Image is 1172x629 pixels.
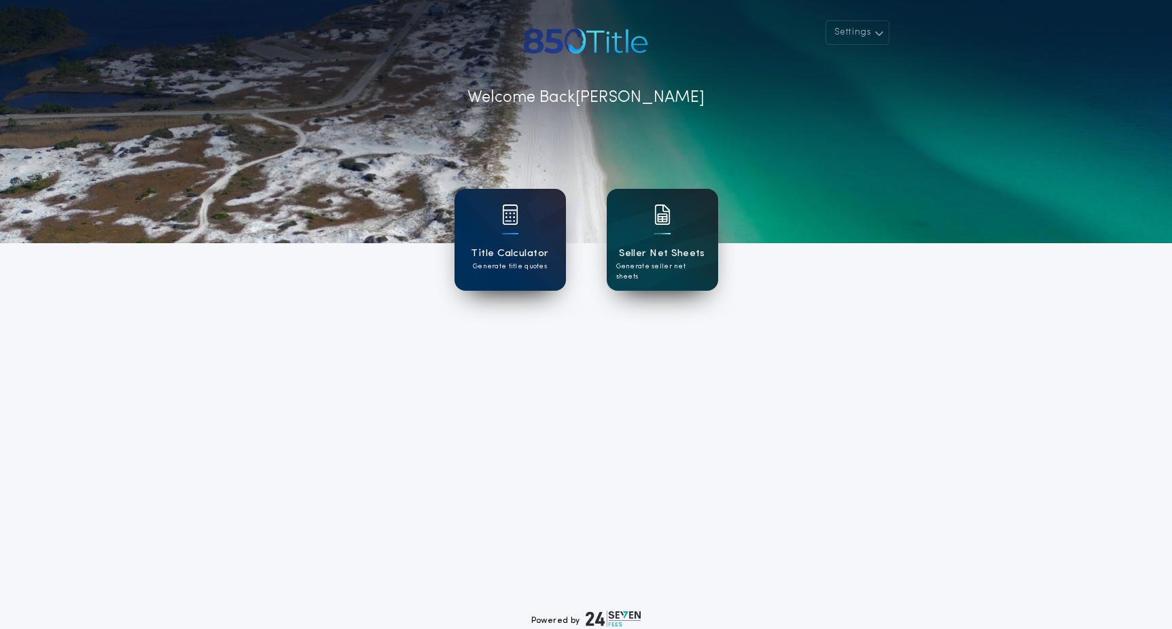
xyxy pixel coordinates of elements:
img: account-logo [520,20,652,61]
div: Powered by [531,611,641,627]
h1: Title Calculator [471,246,548,262]
button: Settings [825,20,889,45]
a: card iconSeller Net SheetsGenerate seller net sheets [607,189,718,291]
a: card iconTitle CalculatorGenerate title quotes [455,189,566,291]
p: Generate title quotes [473,262,547,272]
h1: Seller Net Sheets [619,246,705,262]
img: logo [586,611,641,627]
p: Welcome Back [PERSON_NAME] [467,86,705,110]
img: card icon [654,204,671,225]
p: Generate seller net sheets [616,262,709,282]
img: card icon [502,204,518,225]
